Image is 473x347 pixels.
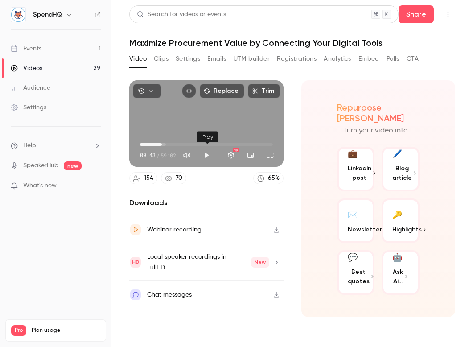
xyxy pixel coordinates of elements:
[277,52,317,66] button: Registrations
[392,164,412,182] span: Blog article
[154,52,169,66] button: Clips
[147,289,192,300] div: Chat messages
[242,146,259,164] button: Turn on miniplayer
[392,252,402,264] div: 🤖
[343,125,413,136] p: Turn your video into...
[33,10,62,19] h6: SpendHQ
[337,147,375,191] button: 💼LinkedIn post
[392,225,422,234] span: Highlights
[147,252,269,273] div: Local speaker recordings in FullHD
[23,181,57,190] span: What's new
[129,172,157,184] a: 154
[137,10,226,19] div: Search for videos or events
[23,141,36,150] span: Help
[251,257,269,268] span: New
[90,182,101,190] iframe: Noticeable Trigger
[337,250,375,295] button: 💬Best quotes
[387,52,399,66] button: Polls
[147,224,202,235] div: Webinar recording
[324,52,351,66] button: Analytics
[11,44,41,53] div: Events
[11,141,101,150] li: help-dropdown-opener
[222,146,240,164] button: Settings
[348,207,358,221] div: ✉️
[144,173,153,183] div: 154
[129,37,455,48] h1: Maximize Procurement Value by Connecting Your Digital Tools
[11,325,26,336] span: Pro
[11,103,46,112] div: Settings
[261,146,279,164] button: Full screen
[348,164,371,182] span: LinkedIn post
[248,84,280,98] button: Trim
[392,148,402,160] div: 🖊️
[11,64,42,73] div: Videos
[178,146,196,164] button: Mute
[234,52,270,66] button: UTM builder
[441,7,455,21] button: Top Bar Actions
[64,161,82,170] span: new
[156,151,160,159] span: /
[337,102,420,124] h2: Repurpose [PERSON_NAME]
[176,52,200,66] button: Settings
[129,198,284,208] h2: Downloads
[11,8,25,22] img: SpendHQ
[348,267,370,286] span: Best quotes
[268,173,280,183] div: 65 %
[129,52,147,66] button: Video
[23,161,58,170] a: SpeakerHub
[407,52,419,66] button: CTA
[392,207,402,221] div: 🔑
[11,83,50,92] div: Audience
[182,84,196,98] button: Embed video
[160,151,176,159] span: 59:02
[399,5,434,23] button: Share
[382,250,420,295] button: 🤖Ask Ai...
[348,148,358,160] div: 💼
[348,252,358,264] div: 💬
[140,151,156,159] span: 09:43
[197,146,215,164] button: Play
[176,173,182,183] div: 70
[348,225,382,234] span: Newsletter
[253,172,284,184] a: 65%
[161,172,186,184] a: 70
[358,52,379,66] button: Embed
[337,198,375,243] button: ✉️Newsletter
[197,132,218,142] div: Play
[207,52,226,66] button: Emails
[32,327,100,334] span: Plan usage
[382,147,420,191] button: 🖊️Blog article
[200,84,244,98] button: Replace
[382,198,420,243] button: 🔑Highlights
[140,151,176,159] div: 09:43
[392,267,403,286] span: Ask Ai...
